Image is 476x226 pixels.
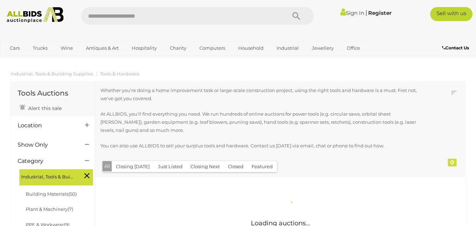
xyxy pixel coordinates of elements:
a: Jewellery [307,42,338,54]
button: Featured [247,161,277,172]
a: Tools & Hardware [100,71,140,77]
a: Sign In [340,10,364,16]
a: Cars [5,42,24,54]
span: Industrial, Tools & Building Supplies [21,171,74,181]
a: Computers [195,42,230,54]
a: Wine [56,42,78,54]
span: Alert this sale [26,105,62,111]
button: All [103,161,112,171]
a: Plant & Machinery(7) [26,206,73,212]
a: Building Materials(50) [26,191,77,197]
p: You can also use ALLBIDS to sell your surplus tools and hardware. Contact us [DATE] via email, ch... [100,142,425,150]
h4: Location [18,122,74,129]
span: (50) [68,191,77,197]
img: Allbids.com.au [4,7,67,23]
p: At ALLBIDS, you'll find everything you need. We run hundreds of online auctions for power tools (... [100,110,425,135]
a: Sports [5,54,29,66]
button: Just Listed [154,161,187,172]
a: [GEOGRAPHIC_DATA] [33,54,92,66]
a: Industrial, Tools & Building Supplies [11,71,93,77]
button: Search [279,7,314,25]
a: Industrial [272,42,303,54]
a: Household [234,42,268,54]
a: Alert this sale [18,102,63,113]
h4: Show Only [18,142,74,148]
a: Office [342,42,365,54]
span: | [365,9,367,17]
a: Antiques & Art [81,42,123,54]
a: Sell with us [430,7,472,21]
h4: Category [18,158,74,164]
a: Contact Us [442,44,471,52]
button: Closing [DATE] [112,161,154,172]
a: Charity [165,42,191,54]
p: Whether you're doing a home improvement task or large-scale construction project, using the right... [100,86,425,103]
a: Hospitality [127,42,161,54]
button: Closing Next [186,161,224,172]
a: Register [368,10,391,16]
button: Closed [224,161,248,172]
div: 0 [448,159,457,166]
h1: Tools Auctions [18,89,88,97]
b: Contact Us [442,45,469,50]
a: Trucks [28,42,52,54]
span: (7) [68,206,73,212]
